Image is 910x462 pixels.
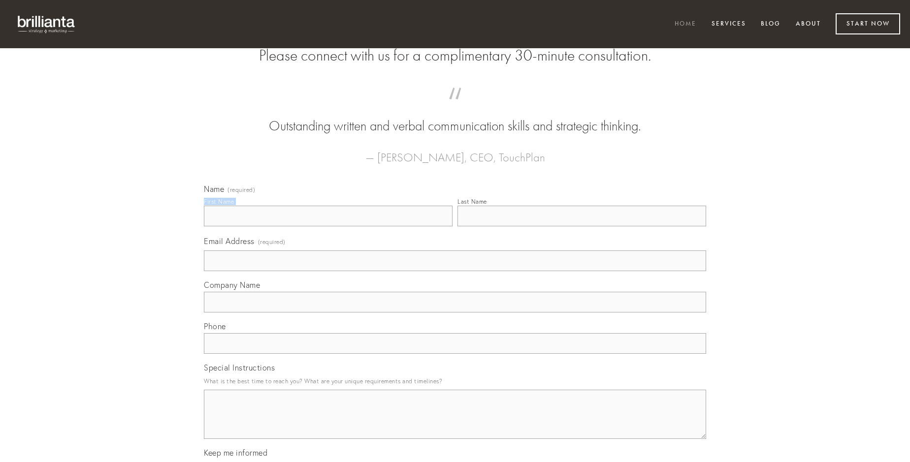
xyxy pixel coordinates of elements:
[258,235,286,248] span: (required)
[204,198,234,205] div: First Name
[220,97,690,117] span: “
[705,16,752,32] a: Services
[204,46,706,65] h2: Please connect with us for a complimentary 30-minute consultation.
[204,374,706,388] p: What is the best time to reach you? What are your unique requirements and timelines?
[457,198,487,205] div: Last Name
[204,363,275,372] span: Special Instructions
[668,16,703,32] a: Home
[204,321,226,331] span: Phone
[204,236,255,246] span: Email Address
[836,13,900,34] a: Start Now
[204,448,267,458] span: Keep me informed
[227,187,255,193] span: (required)
[204,184,224,194] span: Name
[204,280,260,290] span: Company Name
[10,10,84,38] img: brillianta - research, strategy, marketing
[754,16,787,32] a: Blog
[789,16,827,32] a: About
[220,136,690,167] figcaption: — [PERSON_NAME], CEO, TouchPlan
[220,97,690,136] blockquote: Outstanding written and verbal communication skills and strategic thinking.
